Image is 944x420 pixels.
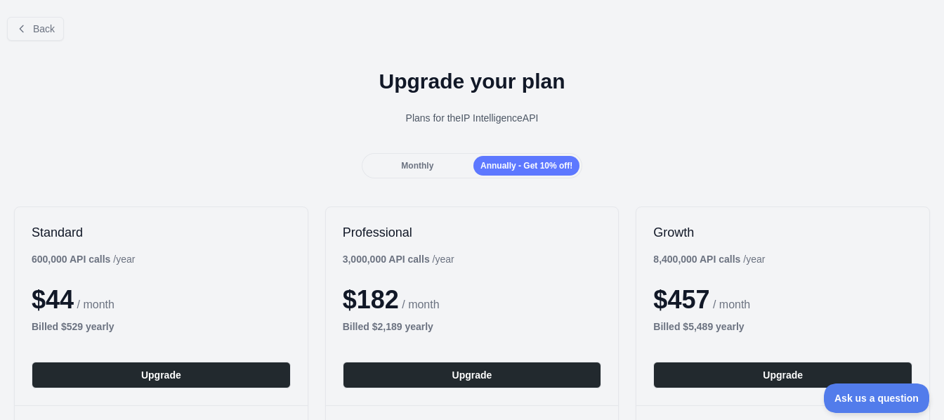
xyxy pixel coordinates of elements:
[824,383,930,413] iframe: Toggle Customer Support
[343,224,602,241] h2: Professional
[653,254,740,265] b: 8,400,000 API calls
[653,285,709,314] span: $ 457
[343,254,430,265] b: 3,000,000 API calls
[653,252,765,266] div: / year
[343,252,454,266] div: / year
[343,285,399,314] span: $ 182
[653,224,912,241] h2: Growth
